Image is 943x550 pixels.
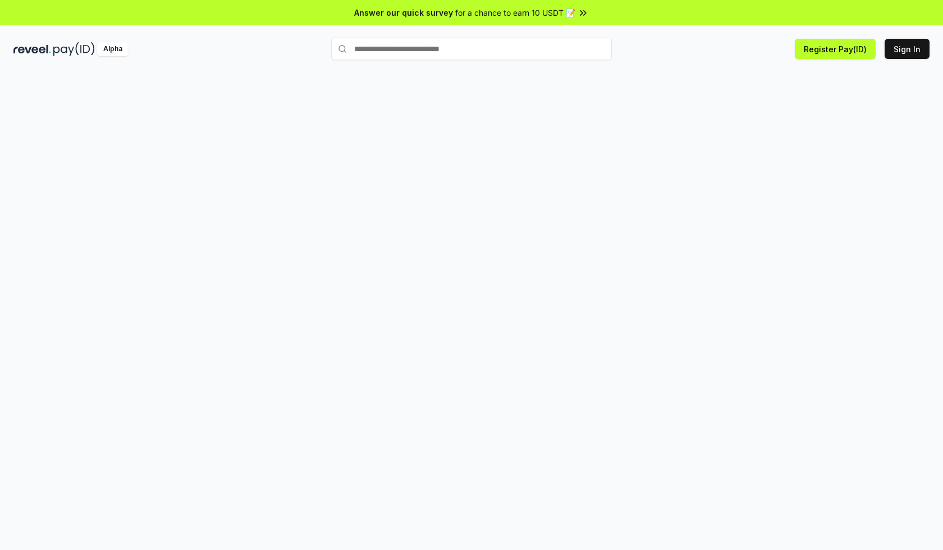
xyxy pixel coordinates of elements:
[354,7,453,19] span: Answer our quick survey
[885,39,930,59] button: Sign In
[795,39,876,59] button: Register Pay(ID)
[53,42,95,56] img: pay_id
[455,7,575,19] span: for a chance to earn 10 USDT 📝
[13,42,51,56] img: reveel_dark
[97,42,129,56] div: Alpha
